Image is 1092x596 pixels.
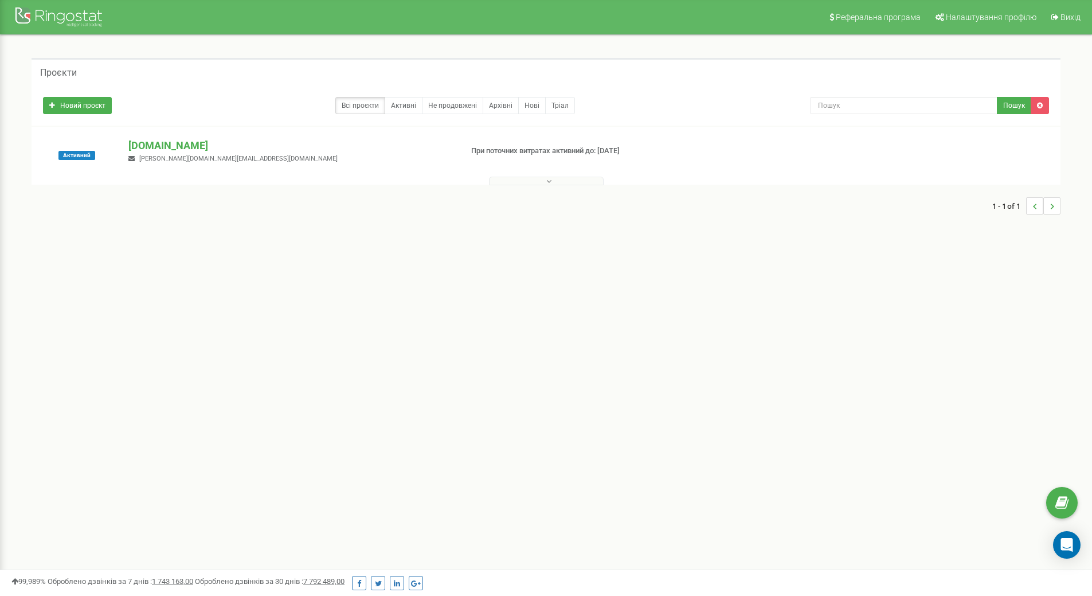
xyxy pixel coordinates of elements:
span: 99,989% [11,577,46,586]
h5: Проєкти [40,68,77,78]
a: Всі проєкти [335,97,385,114]
span: 1 - 1 of 1 [992,197,1026,215]
div: Open Intercom Messenger [1053,531,1081,559]
a: Архівні [483,97,519,114]
span: Реферальна програма [836,13,921,22]
u: 1 743 163,00 [152,577,193,586]
span: Налаштування профілю [946,13,1036,22]
span: Вихід [1060,13,1081,22]
u: 7 792 489,00 [303,577,345,586]
a: Тріал [545,97,575,114]
span: Активний [58,151,95,160]
span: [PERSON_NAME][DOMAIN_NAME][EMAIL_ADDRESS][DOMAIN_NAME] [139,155,338,162]
nav: ... [992,186,1060,226]
p: [DOMAIN_NAME] [128,138,452,153]
input: Пошук [811,97,997,114]
a: Активні [385,97,422,114]
a: Нові [518,97,546,114]
span: Оброблено дзвінків за 7 днів : [48,577,193,586]
span: Оброблено дзвінків за 30 днів : [195,577,345,586]
a: Новий проєкт [43,97,112,114]
a: Не продовжені [422,97,483,114]
p: При поточних витратах активний до: [DATE] [471,146,710,157]
button: Пошук [997,97,1031,114]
